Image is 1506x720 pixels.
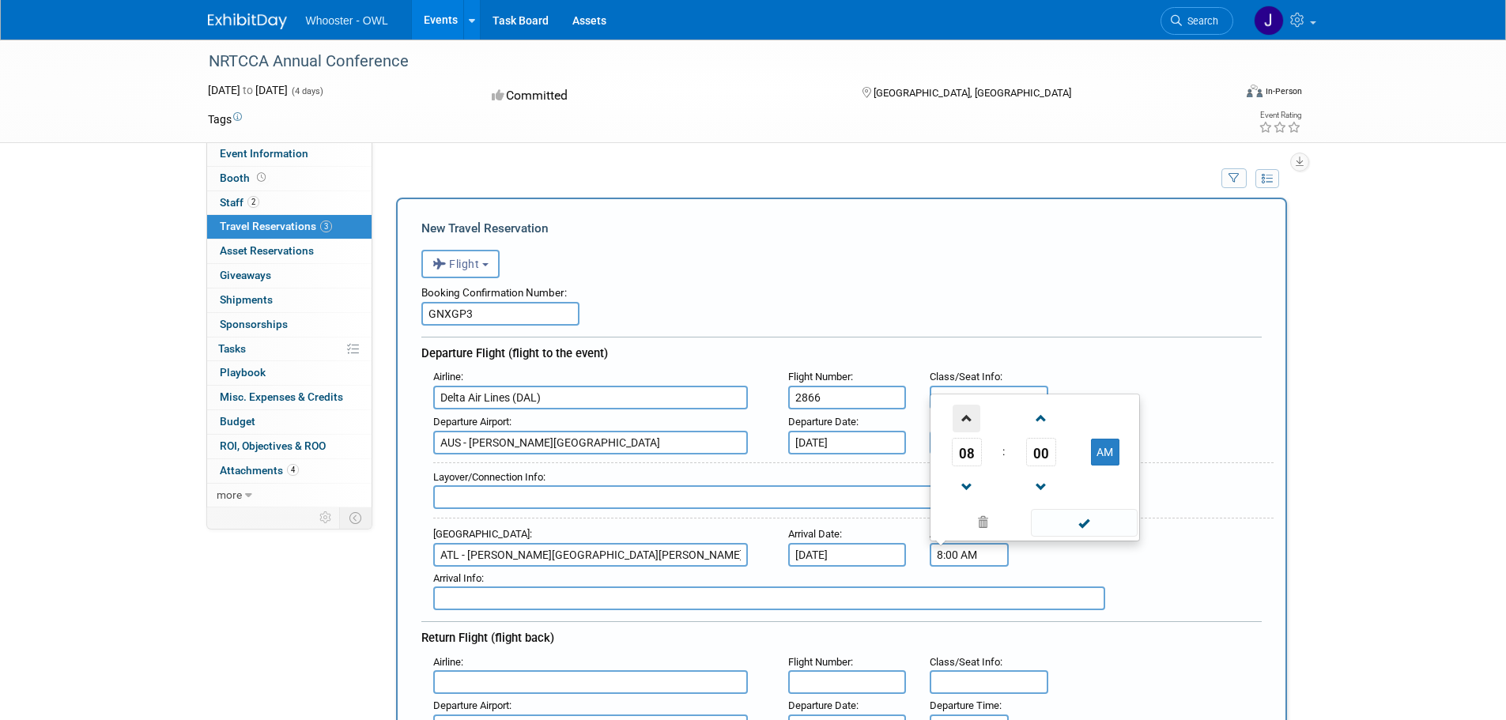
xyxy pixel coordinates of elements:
span: [GEOGRAPHIC_DATA] [433,528,530,540]
span: Flight Number [788,656,851,668]
a: Clear selection [934,512,1032,534]
span: more [217,488,242,501]
a: Attachments4 [207,459,372,483]
span: Event Information [220,147,308,160]
small: : [433,699,511,711]
small: : [433,416,511,428]
div: NRTCCA Annual Conference [203,47,1210,76]
span: Asset Reservations [220,244,314,257]
small: : [433,471,545,483]
span: Pick Hour [952,438,982,466]
small: : [788,416,859,428]
span: Arrival Date [788,528,840,540]
div: In-Person [1265,85,1302,97]
a: Increment Hour [952,398,982,438]
small: : [433,572,484,584]
a: Shipments [207,288,372,312]
div: New Travel Reservation [421,220,1262,237]
small: : [433,371,463,383]
span: [GEOGRAPHIC_DATA], [GEOGRAPHIC_DATA] [874,87,1071,99]
small: : [788,371,853,383]
span: Departure Date [788,416,856,428]
span: Staff [220,196,259,209]
span: Arrival Info [433,572,481,584]
span: Attachments [220,464,299,477]
img: ExhibitDay [208,13,287,29]
span: [DATE] [DATE] [208,84,288,96]
img: Format-Inperson.png [1247,85,1263,97]
span: Departure Flight (flight to the event) [421,346,608,360]
small: : [433,656,463,668]
button: AM [1091,439,1119,466]
small: : [930,371,1002,383]
a: more [207,484,372,507]
span: 4 [287,464,299,476]
span: Flight [432,258,480,270]
a: Done [1029,513,1138,535]
span: Layover/Connection Info [433,471,543,483]
a: Search [1161,7,1233,35]
span: ROI, Objectives & ROO [220,439,326,452]
a: Decrement Minute [1026,466,1056,507]
span: (4 days) [290,86,323,96]
span: Travel Reservations [220,220,332,232]
img: James Justus [1254,6,1284,36]
span: Search [1182,15,1218,27]
span: Playbook [220,366,266,379]
td: Tags [208,111,242,127]
small: : [788,699,859,711]
span: Departure Time [930,699,999,711]
small: : [788,528,842,540]
span: Giveaways [220,269,271,281]
span: Flight Number [788,371,851,383]
small: : [788,656,853,668]
td: Personalize Event Tab Strip [312,507,340,528]
span: Class/Seat Info [930,656,1000,668]
td: : [999,438,1008,466]
a: Increment Minute [1026,398,1056,438]
i: Filter by Traveler [1229,174,1240,184]
body: Rich Text Area. Press ALT-0 for help. [9,6,817,23]
span: Budget [220,415,255,428]
a: Event Information [207,142,372,166]
span: Booth not reserved yet [254,172,269,183]
a: Travel Reservations3 [207,215,372,239]
a: Misc. Expenses & Credits [207,386,372,409]
div: Event Format [1140,82,1303,106]
span: Airline [433,656,461,668]
td: Toggle Event Tabs [339,507,372,528]
span: Departure Airport [433,416,509,428]
span: Tasks [218,342,246,355]
span: Whooster - OWL [306,14,388,27]
a: Booth [207,167,372,190]
a: Decrement Hour [952,466,982,507]
span: Sponsorships [220,318,288,330]
span: 3 [320,221,332,232]
span: to [240,84,255,96]
span: Return Flight (flight back) [421,631,554,645]
span: Departure Date [788,699,856,711]
span: Departure Airport [433,699,509,711]
span: Class/Seat Info [930,371,1000,383]
span: Misc. Expenses & Credits [220,390,343,403]
div: Booking Confirmation Number: [421,278,1262,302]
a: Giveaways [207,264,372,288]
small: : [930,699,1002,711]
a: ROI, Objectives & ROO [207,435,372,458]
span: Shipments [220,293,273,306]
a: Tasks [207,337,372,361]
a: Staff2 [207,191,372,215]
span: Pick Minute [1026,438,1056,466]
span: Airline [433,371,461,383]
a: Asset Reservations [207,239,372,263]
div: Event Rating [1259,111,1301,119]
span: Booth [220,172,269,184]
small: : [930,656,1002,668]
a: Sponsorships [207,313,372,337]
a: Playbook [207,361,372,385]
a: Budget [207,410,372,434]
span: 2 [247,196,259,208]
small: : [433,528,532,540]
button: Flight [421,250,500,278]
div: Committed [487,82,836,110]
